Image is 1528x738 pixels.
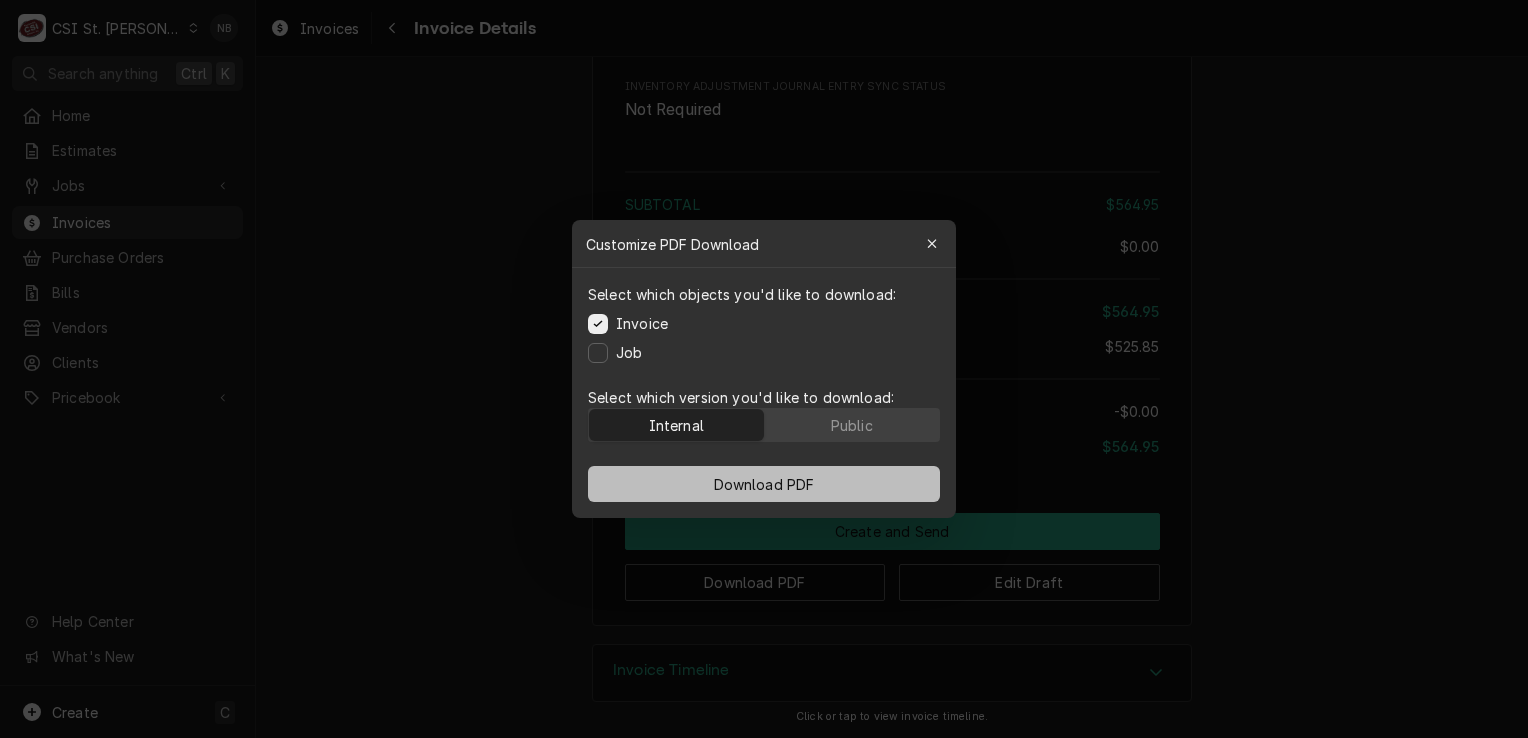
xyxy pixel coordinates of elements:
[616,342,642,363] label: Job
[572,220,956,268] div: Customize PDF Download
[710,474,819,495] span: Download PDF
[588,466,940,502] button: Download PDF
[649,415,704,436] div: Internal
[831,415,873,436] div: Public
[588,284,896,305] p: Select which objects you'd like to download:
[588,387,940,408] p: Select which version you'd like to download:
[616,313,668,334] label: Invoice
